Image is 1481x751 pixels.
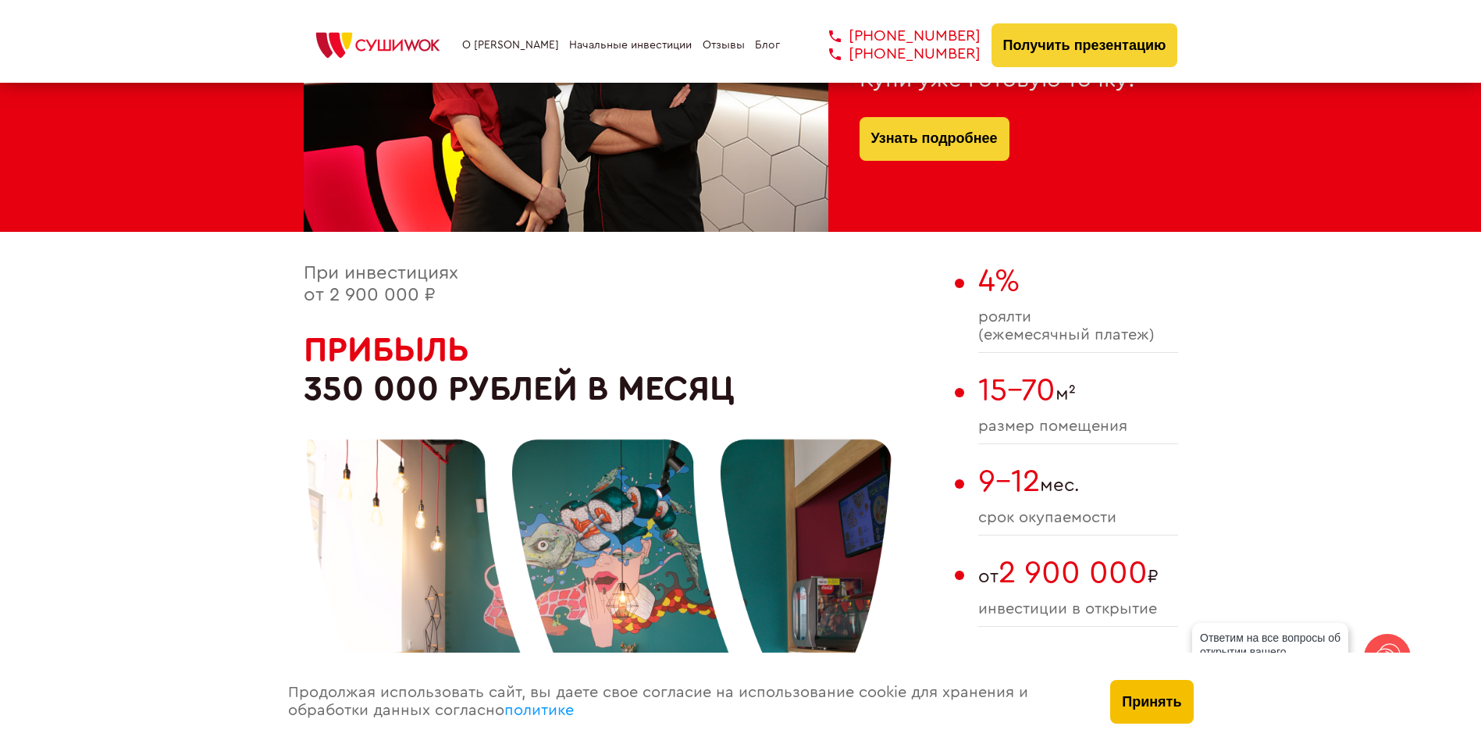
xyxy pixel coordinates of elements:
div: Продолжая использовать сайт, вы даете свое согласие на использование cookie для хранения и обрабо... [272,653,1095,751]
button: Получить презентацию [991,23,1178,67]
span: м² [978,372,1178,408]
div: Ответим на все вопросы об открытии вашего [PERSON_NAME]! [1192,623,1348,681]
a: Начальные инвестиции [569,39,692,52]
span: размер помещения [978,418,1178,436]
a: [PHONE_NUMBER] [806,27,981,45]
span: При инвестициях от 2 900 000 ₽ [304,264,458,304]
a: Отзывы [703,39,745,52]
span: 9-12 [978,466,1040,497]
img: СУШИWOK [304,28,452,62]
button: Узнать подробнее [860,117,1009,161]
a: [PHONE_NUMBER] [806,45,981,63]
a: политике [504,703,574,718]
span: 15-70 [978,375,1056,406]
a: Блог [755,39,780,52]
button: Принять [1110,680,1193,724]
a: Узнать подробнее [871,117,998,161]
a: О [PERSON_NAME] [462,39,559,52]
span: Прибыль [304,333,469,367]
span: 2 900 000 [999,557,1148,589]
span: cрок окупаемости [978,509,1178,527]
span: 0 [978,649,998,680]
span: ₽ [978,646,1178,682]
span: 4% [978,265,1020,297]
span: роялти (ежемесячный платеж) [978,308,1178,344]
span: инвестиции в открытие [978,600,1178,618]
span: мес. [978,464,1178,500]
h2: 350 000 рублей в месяц [304,330,947,409]
span: от ₽ [978,555,1178,591]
